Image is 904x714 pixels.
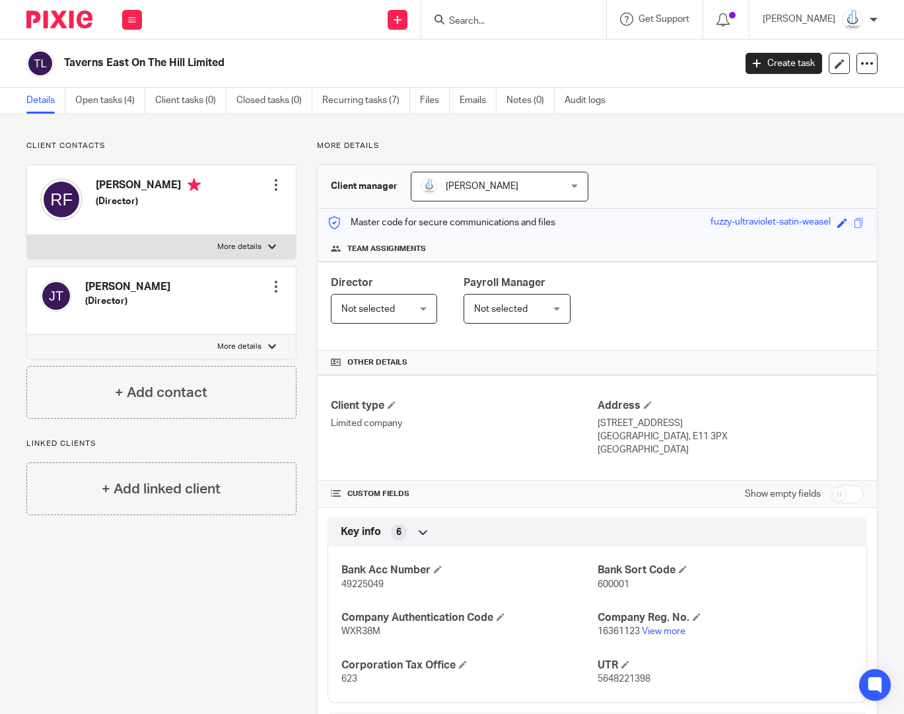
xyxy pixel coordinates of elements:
[711,215,831,231] div: fuzzy-ultraviolet-satin-weasel
[598,430,864,443] p: [GEOGRAPHIC_DATA], E11 3PX
[460,88,497,114] a: Emails
[26,439,296,449] p: Linked clients
[341,563,597,577] h4: Bank Acc Number
[317,141,878,151] p: More details
[763,13,835,26] p: [PERSON_NAME]
[85,280,170,294] h4: [PERSON_NAME]
[421,178,437,194] img: Logo_PNG.png
[40,280,72,312] img: svg%3E
[328,216,555,229] p: Master code for secure communications and files
[85,295,170,308] h5: (Director)
[420,88,450,114] a: Files
[745,487,821,501] label: Show empty fields
[331,417,597,430] p: Limited company
[598,417,864,430] p: [STREET_ADDRESS]
[115,382,207,403] h4: + Add contact
[598,443,864,456] p: [GEOGRAPHIC_DATA]
[26,88,65,114] a: Details
[188,178,201,192] i: Primary
[446,182,518,191] span: [PERSON_NAME]
[236,88,312,114] a: Closed tasks (0)
[341,304,395,314] span: Not selected
[347,244,426,254] span: Team assignments
[474,304,528,314] span: Not selected
[341,659,597,672] h4: Corporation Tax Office
[598,674,650,684] span: 5648221398
[341,627,380,636] span: WXR38M
[598,659,853,672] h4: UTR
[331,180,398,193] h3: Client manager
[96,195,201,208] h5: (Director)
[598,399,864,413] h4: Address
[26,141,296,151] p: Client contacts
[341,525,381,539] span: Key info
[464,277,545,288] span: Payroll Manager
[598,627,640,636] span: 16361123
[155,88,226,114] a: Client tasks (0)
[96,178,201,195] h4: [PERSON_NAME]
[448,16,567,28] input: Search
[347,357,407,368] span: Other details
[331,399,597,413] h4: Client type
[746,53,822,74] a: Create task
[341,674,357,684] span: 623
[217,341,261,352] p: More details
[642,627,685,636] a: View more
[26,50,54,77] img: svg%3E
[26,11,92,28] img: Pixie
[341,611,597,625] h4: Company Authentication Code
[396,526,401,539] span: 6
[331,277,373,288] span: Director
[598,611,853,625] h4: Company Reg. No.
[64,56,594,70] h2: Taverns East On The Hill Limited
[565,88,615,114] a: Audit logs
[322,88,410,114] a: Recurring tasks (7)
[40,178,83,221] img: svg%3E
[331,489,597,499] h4: CUSTOM FIELDS
[598,580,629,589] span: 600001
[506,88,555,114] a: Notes (0)
[217,242,261,252] p: More details
[639,15,689,24] span: Get Support
[341,580,384,589] span: 49225049
[598,563,853,577] h4: Bank Sort Code
[75,88,145,114] a: Open tasks (4)
[102,479,221,499] h4: + Add linked client
[842,9,863,30] img: Logo_PNG.png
